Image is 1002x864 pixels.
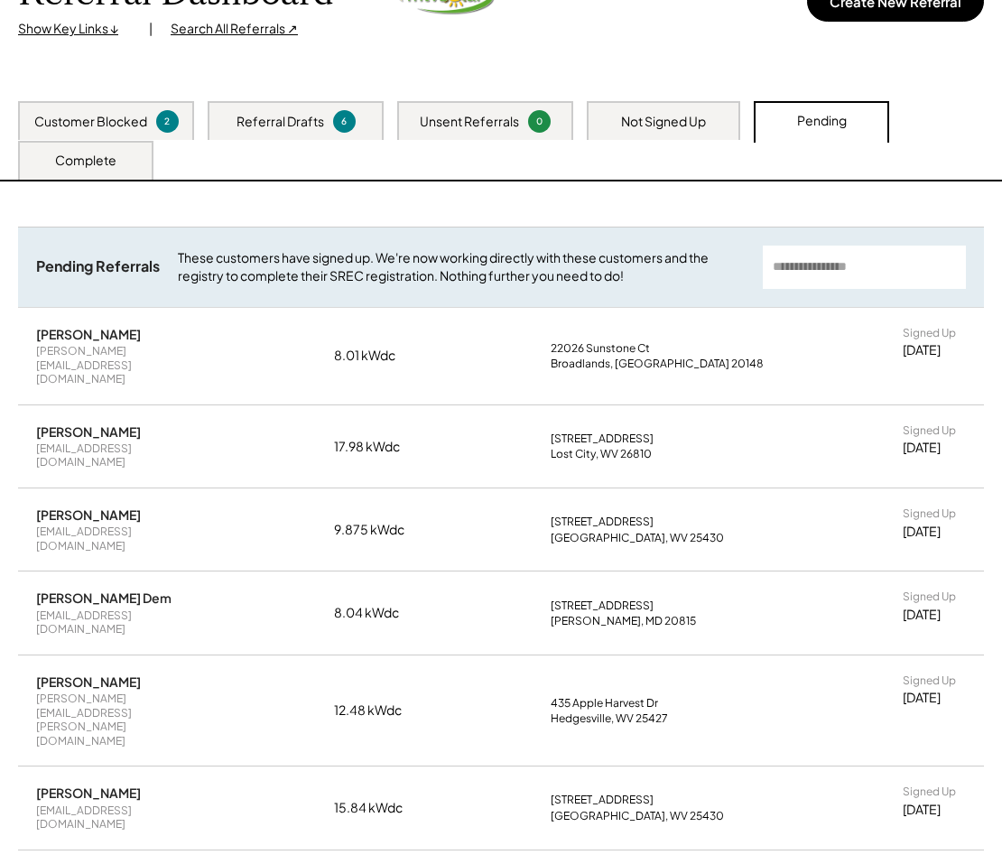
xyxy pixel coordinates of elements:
[903,423,956,438] div: Signed Up
[36,674,141,690] div: [PERSON_NAME]
[621,113,706,131] div: Not Signed Up
[551,614,696,628] div: [PERSON_NAME], MD 20815
[551,531,724,545] div: [GEOGRAPHIC_DATA], WV 25430
[551,809,724,823] div: [GEOGRAPHIC_DATA], WV 25430
[336,115,353,128] div: 6
[18,20,131,38] div: Show Key Links ↓
[551,515,654,529] div: [STREET_ADDRESS]
[797,112,847,130] div: Pending
[36,609,208,636] div: [EMAIL_ADDRESS][DOMAIN_NAME]
[551,432,654,446] div: [STREET_ADDRESS]
[903,439,941,457] div: [DATE]
[149,20,153,38] div: |
[237,113,324,131] div: Referral Drafts
[903,326,956,340] div: Signed Up
[334,604,424,622] div: 8.04 kWdc
[334,701,424,720] div: 12.48 kWdc
[551,793,654,807] div: [STREET_ADDRESS]
[551,599,654,613] div: [STREET_ADDRESS]
[551,696,658,711] div: 435 Apple Harvest Dr
[171,20,298,38] div: Search All Referrals ↗
[36,692,208,748] div: [PERSON_NAME][EMAIL_ADDRESS][PERSON_NAME][DOMAIN_NAME]
[159,115,176,128] div: 2
[36,785,141,801] div: [PERSON_NAME]
[903,506,956,521] div: Signed Up
[903,590,956,604] div: Signed Up
[551,341,650,356] div: 22026 Sunstone Ct
[36,344,208,386] div: [PERSON_NAME][EMAIL_ADDRESS][DOMAIN_NAME]
[36,506,141,523] div: [PERSON_NAME]
[903,674,956,688] div: Signed Up
[903,523,941,541] div: [DATE]
[903,785,956,799] div: Signed Up
[36,441,208,469] div: [EMAIL_ADDRESS][DOMAIN_NAME]
[551,447,652,461] div: Lost City, WV 26810
[903,606,941,624] div: [DATE]
[334,347,424,365] div: 8.01 kWdc
[334,438,424,456] div: 17.98 kWdc
[36,423,141,440] div: [PERSON_NAME]
[36,804,208,831] div: [EMAIL_ADDRESS][DOMAIN_NAME]
[55,152,116,170] div: Complete
[334,521,424,539] div: 9.875 kWdc
[36,590,172,606] div: [PERSON_NAME] Dem
[551,357,764,371] div: Broadlands, [GEOGRAPHIC_DATA] 20148
[334,799,424,817] div: 15.84 kWdc
[531,115,548,128] div: 0
[178,249,745,284] div: These customers have signed up. We're now working directly with these customers and the registry ...
[903,341,941,359] div: [DATE]
[903,689,941,707] div: [DATE]
[420,113,519,131] div: Unsent Referrals
[551,711,668,726] div: Hedgesville, WV 25427
[34,113,147,131] div: Customer Blocked
[36,257,160,276] div: Pending Referrals
[36,326,141,342] div: [PERSON_NAME]
[903,801,941,819] div: [DATE]
[36,525,208,553] div: [EMAIL_ADDRESS][DOMAIN_NAME]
